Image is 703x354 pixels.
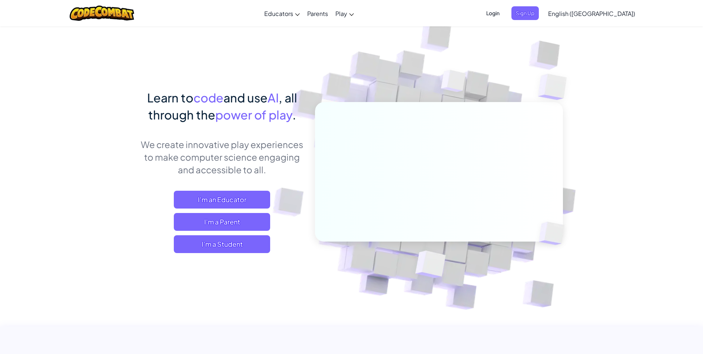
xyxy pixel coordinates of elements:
span: . [292,107,296,122]
span: and use [223,90,268,105]
span: AI [268,90,279,105]
button: Sign Up [511,6,539,20]
span: power of play [215,107,292,122]
span: Play [335,10,347,17]
span: English ([GEOGRAPHIC_DATA]) [548,10,635,17]
img: Overlap cubes [523,56,587,118]
img: Overlap cubes [526,206,582,260]
a: I'm an Educator [174,191,270,209]
a: I'm a Parent [174,213,270,231]
span: code [193,90,223,105]
a: English ([GEOGRAPHIC_DATA]) [544,3,639,23]
p: We create innovative play experiences to make computer science engaging and accessible to all. [140,138,304,176]
img: Overlap cubes [427,55,480,111]
img: CodeCombat logo [70,6,135,21]
img: Overlap cubes [397,235,463,296]
button: Login [482,6,504,20]
a: Parents [304,3,332,23]
span: Learn to [147,90,193,105]
span: Educators [264,10,293,17]
button: I'm a Student [174,235,270,253]
a: Play [332,3,358,23]
a: Educators [261,3,304,23]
